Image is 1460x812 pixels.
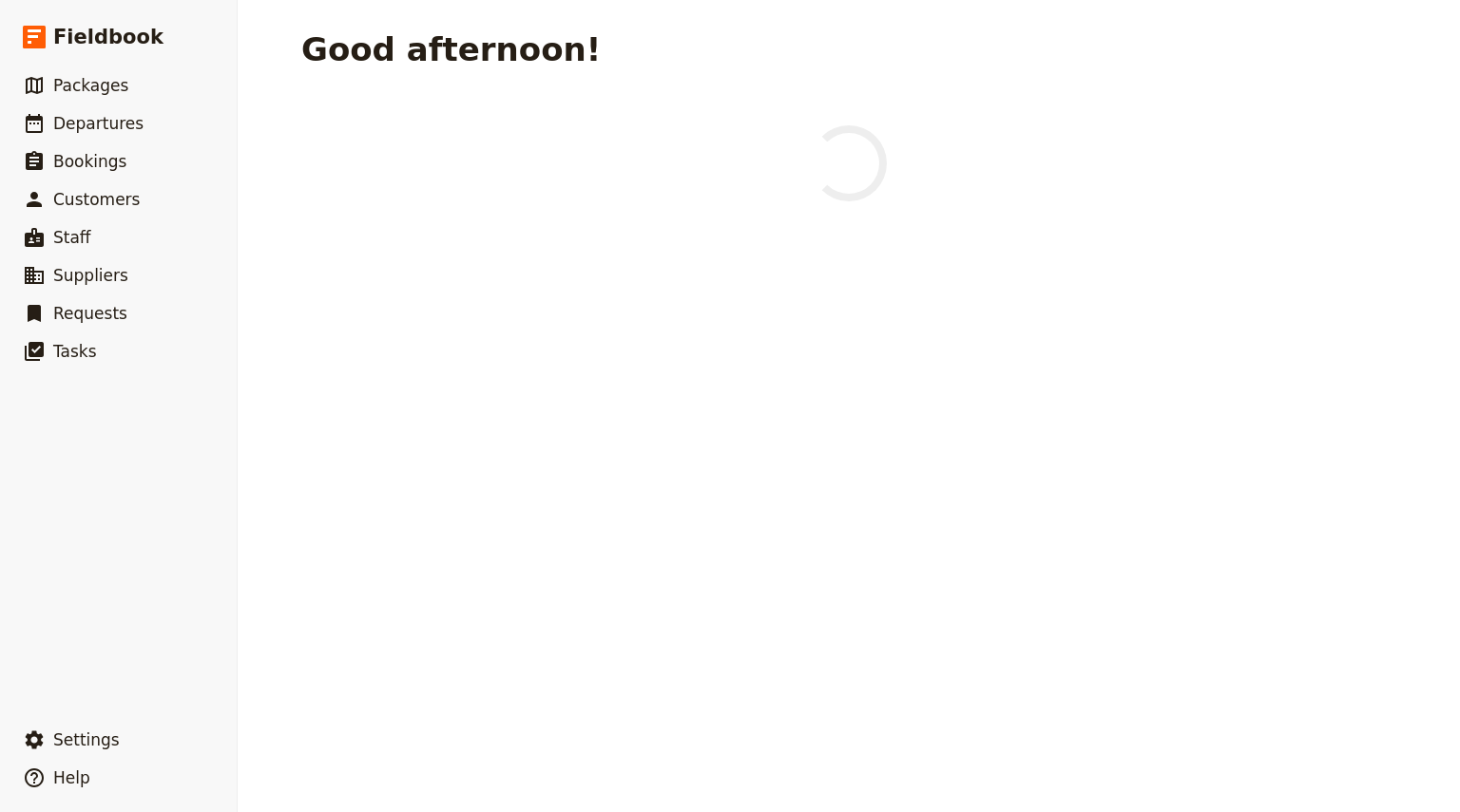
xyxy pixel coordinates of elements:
h1: Good afternoon! [301,30,601,68]
span: Tasks [53,342,97,361]
span: Help [53,768,90,787]
span: Settings [53,730,120,749]
span: Fieldbook [53,23,163,51]
span: Requests [53,304,127,323]
span: Packages [53,76,128,95]
span: Departures [53,114,144,133]
span: Bookings [53,152,126,171]
span: Customers [53,190,140,209]
span: Suppliers [53,266,128,285]
span: Staff [53,228,91,247]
